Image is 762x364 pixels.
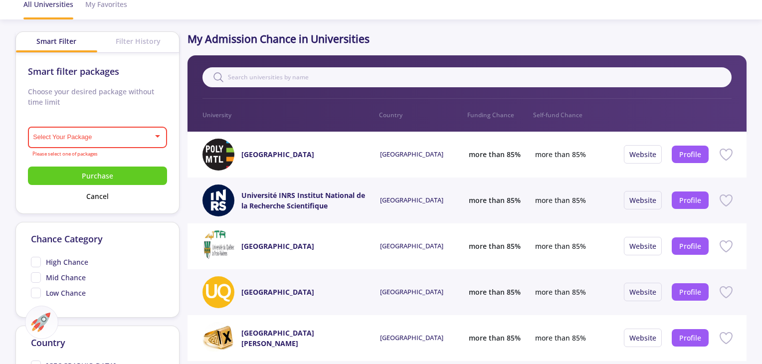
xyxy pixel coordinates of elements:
[46,272,86,283] span: Mid Chance
[535,333,586,343] span: more than 85%
[469,241,521,251] span: more than 85%
[380,150,443,160] span: [GEOGRAPHIC_DATA]
[679,333,701,343] a: Profile
[241,190,368,211] a: Université INRS Institut National de la Recherche Scientifique
[202,67,732,87] input: Search universities by name
[679,241,701,251] a: Profile
[624,329,662,347] button: Website
[97,32,179,50] div: Filter History
[469,287,521,297] span: more than 85%
[679,195,701,205] a: Profile
[535,287,586,297] span: more than 85%
[32,152,162,157] mat-error: Please select one of packages
[380,333,443,343] span: [GEOGRAPHIC_DATA]
[629,333,656,343] a: Website
[28,187,167,205] button: Cancel
[241,287,314,297] a: [GEOGRAPHIC_DATA]
[535,241,586,251] span: more than 85%
[672,283,709,301] button: Profile
[28,65,167,78] div: Smart filter packages
[624,145,662,164] button: Website
[679,150,701,159] a: Profile
[241,328,368,349] a: [GEOGRAPHIC_DATA][PERSON_NAME]
[188,31,747,47] p: My Admission Chance in Universities
[380,287,443,297] span: [GEOGRAPHIC_DATA]
[629,287,656,297] a: Website
[46,288,86,298] span: Low Chance
[629,150,656,159] a: Website
[16,32,98,50] div: Smart Filter
[624,191,662,209] button: Website
[624,237,662,255] button: Website
[28,86,167,107] div: Choose your desired package without time limit
[241,149,314,160] a: [GEOGRAPHIC_DATA]
[469,195,521,205] span: more than 85%
[624,283,662,301] button: Website
[672,329,709,347] button: Profile
[46,257,88,267] span: High Chance
[241,241,314,251] a: [GEOGRAPHIC_DATA]
[380,241,443,251] span: [GEOGRAPHIC_DATA]
[535,149,586,160] span: more than 85%
[31,336,164,350] p: Country
[467,111,534,120] p: Funding Chance
[629,241,656,251] a: Website
[28,167,167,185] button: Purchase
[672,146,709,163] button: Profile
[629,195,656,205] a: Website
[379,111,467,120] p: Country
[202,111,379,120] p: University
[679,287,701,297] a: Profile
[469,333,521,343] span: more than 85%
[672,191,709,209] button: Profile
[31,313,50,332] img: ac-market
[380,195,443,205] span: [GEOGRAPHIC_DATA]
[672,237,709,255] button: Profile
[535,195,586,205] span: more than 85%
[469,149,521,160] span: more than 85%
[31,232,164,246] p: Chance Category
[533,111,599,120] p: Self-fund Chance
